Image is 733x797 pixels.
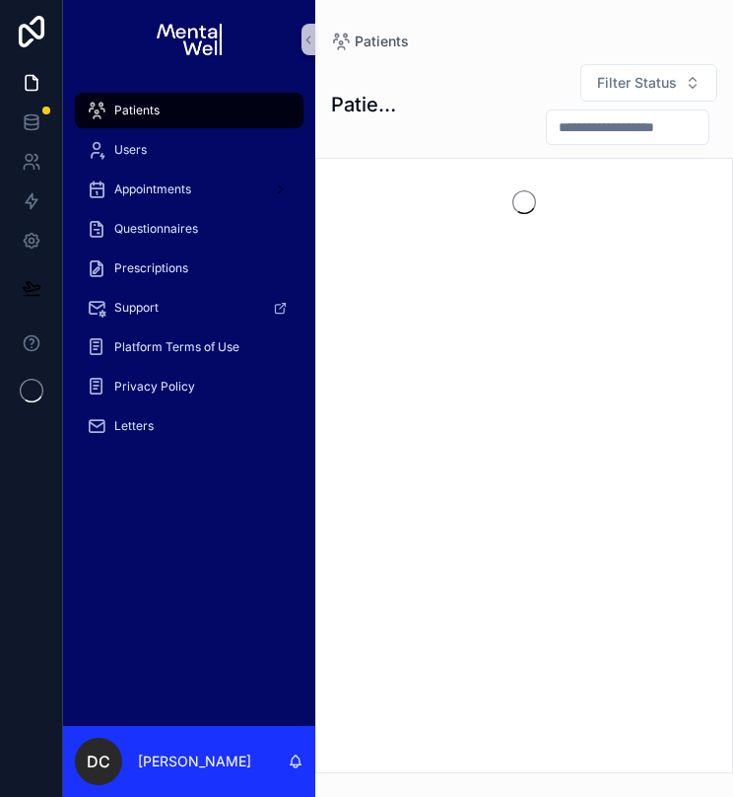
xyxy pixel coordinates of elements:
[114,379,195,395] span: Privacy Policy
[114,221,198,237] span: Questionnaires
[580,64,717,102] button: Select Button
[87,750,110,773] span: DC
[75,211,303,247] a: Questionnaires
[75,369,303,404] a: Privacy Policy
[114,103,160,118] span: Patients
[75,93,303,128] a: Patients
[75,290,303,326] a: Support
[114,339,239,355] span: Platform Terms of Use
[114,260,188,276] span: Prescriptions
[114,142,147,158] span: Users
[75,132,303,168] a: Users
[138,752,251,771] p: [PERSON_NAME]
[355,32,409,51] span: Patients
[63,79,315,470] div: scrollable content
[597,73,677,93] span: Filter Status
[114,418,154,434] span: Letters
[75,251,303,286] a: Prescriptions
[114,181,191,197] span: Appointments
[75,408,303,444] a: Letters
[331,91,404,118] h1: Patients
[75,172,303,207] a: Appointments
[157,24,221,55] img: App logo
[114,300,159,316] span: Support
[331,32,409,51] a: Patients
[75,329,303,365] a: Platform Terms of Use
